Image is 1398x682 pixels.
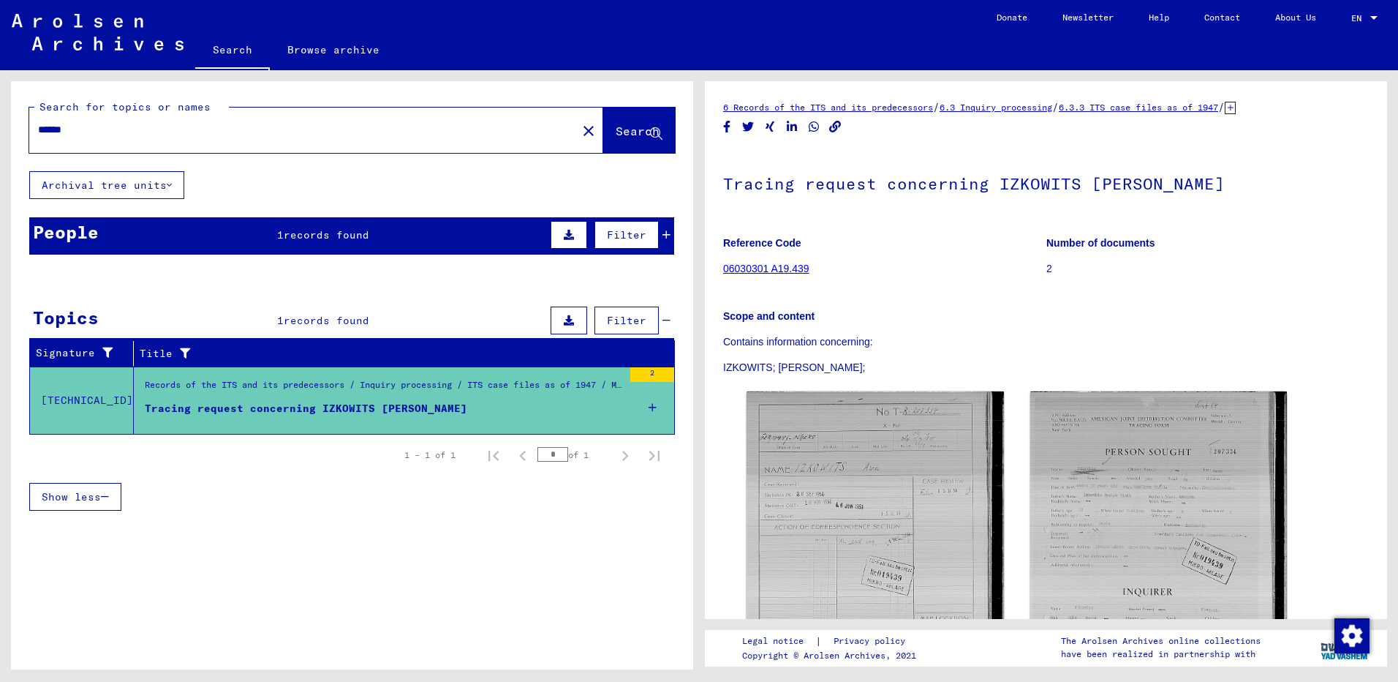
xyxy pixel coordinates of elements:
[1052,100,1059,113] span: /
[270,32,397,67] a: Browse archive
[611,441,640,470] button: Next page
[1046,261,1369,277] p: 2
[508,441,537,470] button: Previous page
[1061,634,1261,648] p: The Arolsen Archives online collections
[404,449,456,462] div: 1 – 1 of 1
[723,334,1369,350] p: Contains information concerning:
[537,448,611,462] div: of 1
[723,360,1369,375] p: IZKOWITS; [PERSON_NAME];
[1218,100,1225,113] span: /
[742,634,815,649] a: Legal notice
[785,118,800,136] button: Share on LinkedIn
[140,342,660,365] div: Title
[580,122,597,140] mat-icon: close
[616,124,660,138] span: Search
[603,108,675,153] button: Search
[145,378,623,399] div: Records of the ITS and its predecessors / Inquiry processing / ITS case files as of 1947 / Microf...
[1059,102,1218,113] a: 6.3.3 ITS case files as of 1947
[719,118,735,136] button: Share on Facebook
[39,100,211,113] mat-label: Search for topics or names
[33,219,99,245] div: People
[806,118,822,136] button: Share on WhatsApp
[828,118,843,136] button: Copy link
[933,100,940,113] span: /
[723,102,933,113] a: 6 Records of the ITS and its predecessors
[145,401,467,416] div: Tracing request concerning IZKOWITS [PERSON_NAME]
[723,237,801,249] b: Reference Code
[742,634,923,649] div: |
[277,228,284,241] span: 1
[284,228,369,241] span: records found
[723,150,1369,214] h1: Tracing request concerning IZKOWITS [PERSON_NAME]
[29,483,121,511] button: Show less
[723,310,815,322] b: Scope and content
[42,490,101,503] span: Show less
[1046,237,1155,249] b: Number of documents
[594,221,659,249] button: Filter
[36,345,122,361] div: Signature
[1061,648,1261,661] p: have been realized in partnership with
[640,441,669,470] button: Last page
[574,116,603,145] button: Clear
[822,634,923,649] a: Privacy policy
[763,118,778,136] button: Share on Xing
[195,32,270,70] a: Search
[607,228,646,241] span: Filter
[1334,618,1369,653] div: Change consent
[1334,618,1369,653] img: Change consent
[723,263,809,274] a: 06030301 A19.439
[29,171,184,199] button: Archival tree units
[607,314,646,327] span: Filter
[742,649,923,662] p: Copyright © Arolsen Archives, 2021
[1351,13,1367,23] span: EN
[36,342,137,365] div: Signature
[741,118,756,136] button: Share on Twitter
[12,14,184,50] img: Arolsen_neg.svg
[140,346,646,361] div: Title
[479,441,508,470] button: First page
[940,102,1052,113] a: 6.3 Inquiry processing
[1318,629,1372,666] img: yv_logo.png
[594,307,659,334] button: Filter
